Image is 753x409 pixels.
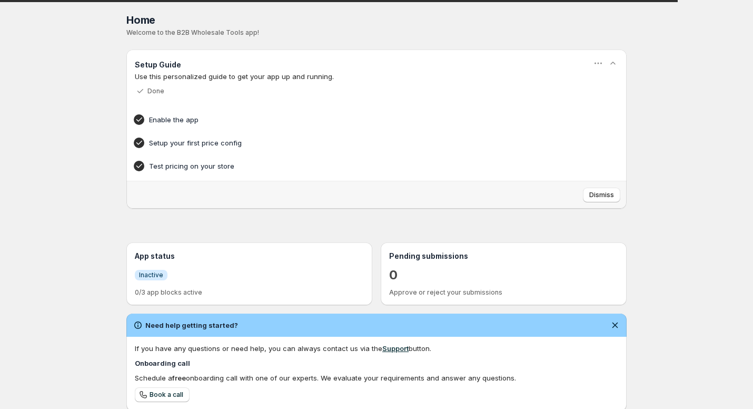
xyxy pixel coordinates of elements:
[139,271,163,279] span: Inactive
[172,374,186,382] b: free
[149,138,571,148] h4: Setup your first price config
[135,373,618,383] div: Schedule a onboarding call with one of our experts. We evaluate your requirements and answer any ...
[589,191,614,199] span: Dismiss
[135,343,618,354] div: If you have any questions or need help, you can always contact us via the button.
[135,60,181,70] h3: Setup Guide
[150,391,183,399] span: Book a call
[608,318,622,333] button: Dismiss notification
[135,71,618,82] p: Use this personalized guide to get your app up and running.
[389,288,618,297] p: Approve or reject your submissions
[382,344,409,353] a: Support
[135,251,364,261] h3: App status
[149,161,571,171] h4: Test pricing on your store
[126,28,627,37] p: Welcome to the B2B Wholesale Tools app!
[135,269,167,280] a: InfoInactive
[135,288,364,297] p: 0/3 app blocks active
[135,387,190,402] a: Book a call
[126,14,155,26] span: Home
[147,87,164,95] p: Done
[389,267,398,284] a: 0
[389,251,618,261] h3: Pending submissions
[149,114,571,125] h4: Enable the app
[135,358,618,368] h4: Onboarding call
[145,320,238,330] h2: Need help getting started?
[583,188,620,202] button: Dismiss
